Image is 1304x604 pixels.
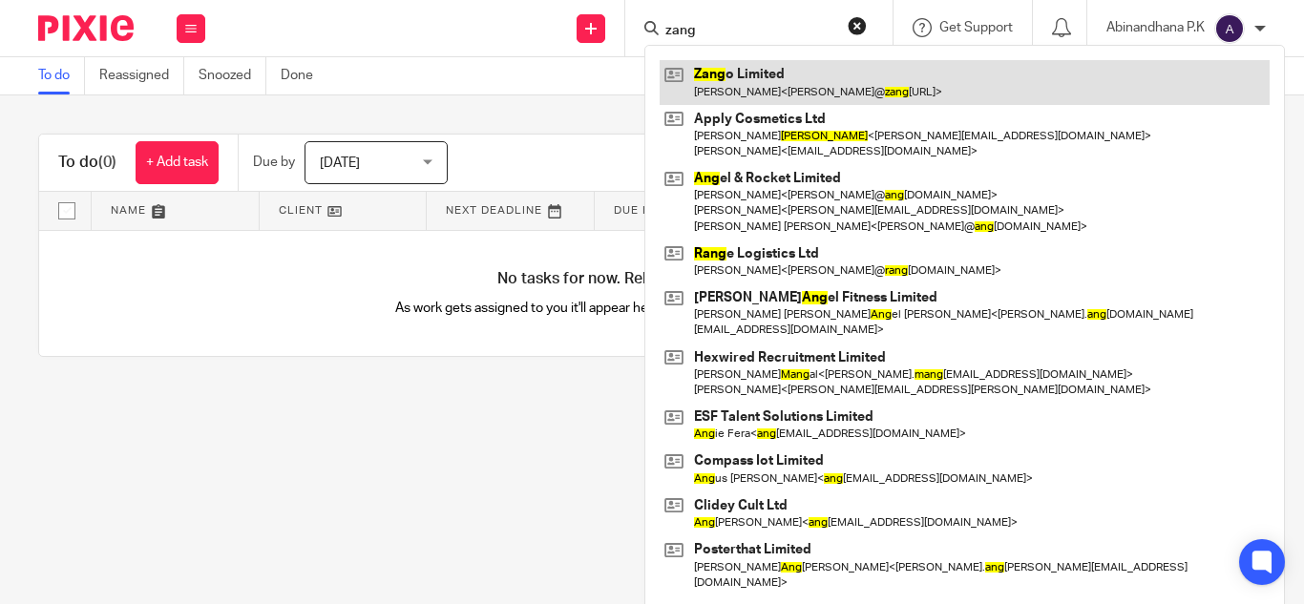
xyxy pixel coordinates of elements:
h1: To do [58,153,116,173]
img: svg%3E [1214,13,1245,44]
a: To do [38,57,85,94]
a: Snoozed [199,57,266,94]
a: Done [281,57,327,94]
span: Get Support [939,21,1013,34]
img: Pixie [38,15,134,41]
span: (0) [98,155,116,170]
input: Search [663,23,835,40]
p: Due by [253,153,295,172]
p: Abinandhana P.K [1106,18,1205,37]
span: [DATE] [320,156,360,170]
a: Reassigned [99,57,184,94]
a: + Add task [136,141,219,184]
h4: No tasks for now. Relax and enjoy your day! [39,269,1265,289]
p: As work gets assigned to you it'll appear here automatically, helping you stay organised. [346,299,958,318]
button: Clear [848,16,867,35]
